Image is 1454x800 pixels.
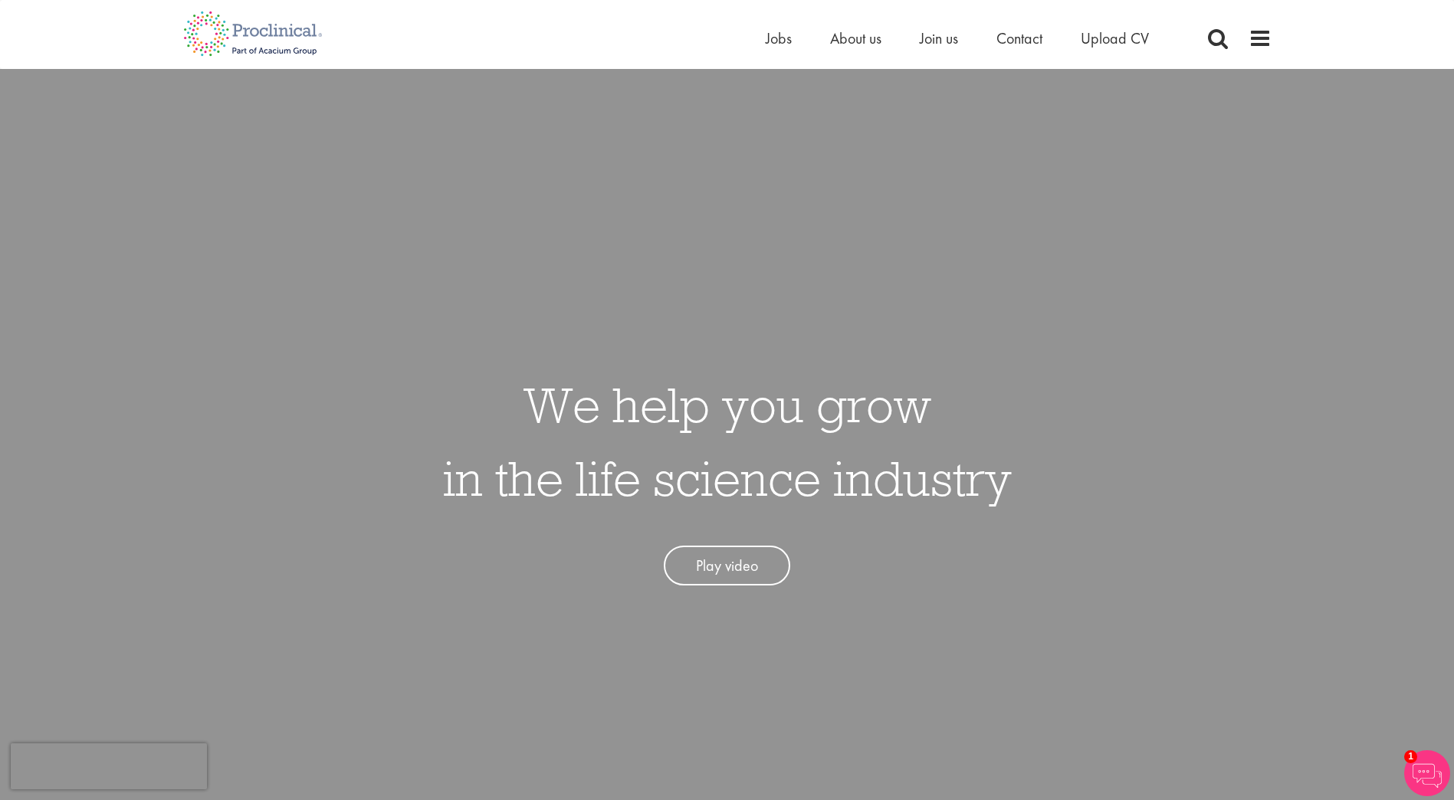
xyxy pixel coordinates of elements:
[1404,750,1417,763] span: 1
[996,28,1042,48] a: Contact
[443,368,1012,515] h1: We help you grow in the life science industry
[664,546,790,586] a: Play video
[1404,750,1450,796] img: Chatbot
[766,28,792,48] a: Jobs
[920,28,958,48] a: Join us
[830,28,881,48] a: About us
[1081,28,1149,48] a: Upload CV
